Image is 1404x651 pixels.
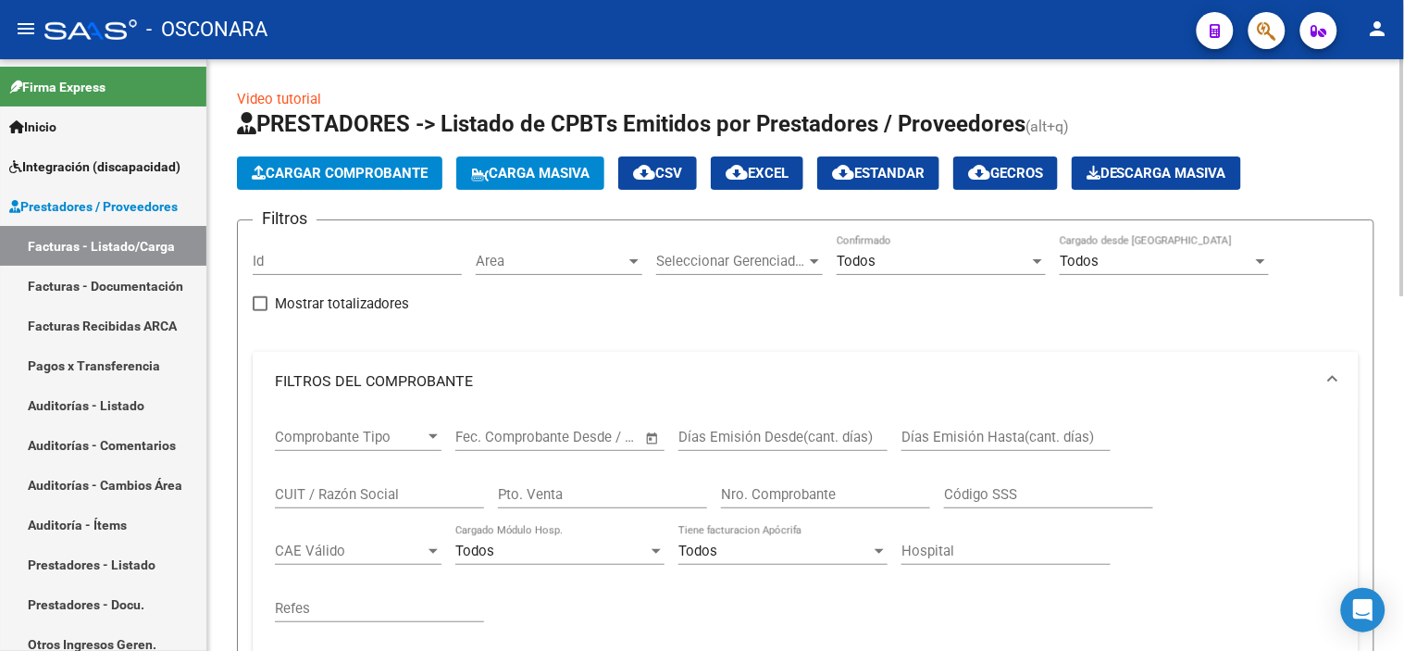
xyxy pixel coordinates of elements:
mat-panel-title: FILTROS DEL COMPROBANTE [275,371,1314,392]
span: Gecros [968,165,1043,182]
input: Fecha inicio [455,429,530,445]
mat-icon: cloud_download [968,161,990,183]
span: Comprobante Tipo [275,429,425,445]
span: Prestadores / Proveedores [9,196,178,217]
mat-icon: cloud_download [726,161,748,183]
a: Video tutorial [237,91,321,107]
span: Carga Masiva [471,165,590,182]
button: Cargar Comprobante [237,156,442,190]
button: CSV [618,156,697,190]
mat-expansion-panel-header: FILTROS DEL COMPROBANTE [253,352,1359,411]
mat-icon: cloud_download [633,161,655,183]
button: Open calendar [642,428,664,449]
span: (alt+q) [1025,118,1069,135]
button: EXCEL [711,156,803,190]
span: Integración (discapacidad) [9,156,180,177]
div: Open Intercom Messenger [1341,588,1385,632]
span: Todos [678,543,717,559]
span: Inicio [9,117,56,137]
mat-icon: cloud_download [832,161,854,183]
span: Area [476,253,626,269]
span: EXCEL [726,165,789,182]
span: Todos [837,253,876,269]
span: Seleccionar Gerenciador [656,253,806,269]
span: Cargar Comprobante [252,165,428,182]
button: Descarga Masiva [1072,156,1241,190]
span: Descarga Masiva [1087,165,1226,182]
mat-icon: menu [15,18,37,40]
button: Gecros [953,156,1058,190]
span: CAE Válido [275,543,425,559]
span: Firma Express [9,77,106,97]
h3: Filtros [253,206,317,232]
span: Todos [455,543,494,559]
input: Fecha fin [547,429,637,445]
span: CSV [633,165,682,182]
span: Mostrar totalizadores [275,293,409,315]
button: Carga Masiva [456,156,604,190]
span: Estandar [832,165,925,182]
span: - OSCONARA [146,9,267,50]
span: Todos [1060,253,1099,269]
app-download-masive: Descarga masiva de comprobantes (adjuntos) [1072,156,1241,190]
mat-icon: person [1367,18,1389,40]
span: PRESTADORES -> Listado de CPBTs Emitidos por Prestadores / Proveedores [237,111,1025,137]
button: Estandar [817,156,939,190]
